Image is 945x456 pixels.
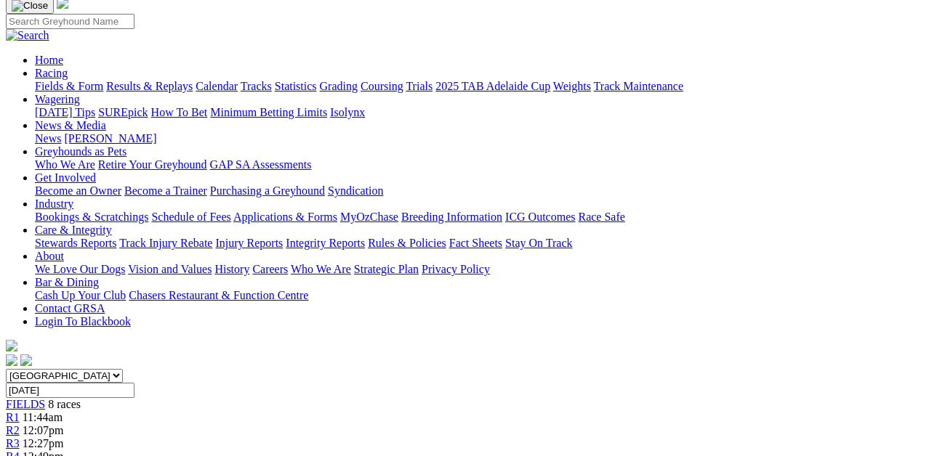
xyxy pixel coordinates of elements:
[23,437,64,449] span: 12:27pm
[98,106,148,118] a: SUREpick
[35,119,106,131] a: News & Media
[6,383,134,398] input: Select date
[151,211,230,223] a: Schedule of Fees
[330,106,365,118] a: Isolynx
[6,411,20,423] a: R1
[35,302,105,314] a: Contact GRSA
[35,315,131,327] a: Login To Blackbook
[35,237,939,250] div: Care & Integrity
[406,80,433,92] a: Trials
[35,224,112,236] a: Care & Integrity
[210,184,325,197] a: Purchasing a Greyhound
[6,424,20,436] a: R2
[320,80,358,92] a: Grading
[578,211,624,223] a: Race Safe
[48,398,81,410] span: 8 races
[35,80,939,93] div: Racing
[6,437,20,449] a: R3
[35,211,939,224] div: Industry
[6,29,49,42] img: Search
[215,237,283,249] a: Injury Reports
[6,340,17,351] img: logo-grsa-white.png
[23,424,64,436] span: 12:07pm
[35,289,939,302] div: Bar & Dining
[553,80,591,92] a: Weights
[35,171,96,184] a: Get Involved
[35,106,95,118] a: [DATE] Tips
[291,263,351,275] a: Who We Are
[35,198,73,210] a: Industry
[340,211,398,223] a: MyOzChase
[35,211,148,223] a: Bookings & Scratchings
[35,289,126,301] a: Cash Up Your Club
[361,80,403,92] a: Coursing
[35,67,68,79] a: Racing
[354,263,419,275] a: Strategic Plan
[505,211,575,223] a: ICG Outcomes
[252,263,288,275] a: Careers
[128,263,212,275] a: Vision and Values
[35,132,61,144] a: News
[505,237,572,249] a: Stay On Track
[435,80,550,92] a: 2025 TAB Adelaide Cup
[6,354,17,366] img: facebook.svg
[6,398,45,410] a: FIELDS
[151,106,208,118] a: How To Bet
[328,184,383,197] a: Syndication
[6,14,134,29] input: Search
[594,80,683,92] a: Track Maintenance
[286,237,365,249] a: Integrity Reports
[35,80,103,92] a: Fields & Form
[119,237,212,249] a: Track Injury Rebate
[106,80,193,92] a: Results & Replays
[401,211,502,223] a: Breeding Information
[35,237,116,249] a: Stewards Reports
[35,184,939,198] div: Get Involved
[23,411,63,423] span: 11:44am
[35,132,939,145] div: News & Media
[35,145,126,158] a: Greyhounds as Pets
[233,211,337,223] a: Applications & Forms
[275,80,317,92] a: Statistics
[35,263,939,276] div: About
[35,158,95,171] a: Who We Are
[35,158,939,171] div: Greyhounds as Pets
[196,80,238,92] a: Calendar
[35,263,125,275] a: We Love Our Dogs
[35,93,80,105] a: Wagering
[124,184,207,197] a: Become a Trainer
[449,237,502,249] a: Fact Sheets
[241,80,272,92] a: Tracks
[210,106,327,118] a: Minimum Betting Limits
[35,184,121,197] a: Become an Owner
[35,54,63,66] a: Home
[35,250,64,262] a: About
[64,132,156,144] a: [PERSON_NAME]
[368,237,446,249] a: Rules & Policies
[20,354,32,366] img: twitter.svg
[210,158,312,171] a: GAP SA Assessments
[129,289,308,301] a: Chasers Restaurant & Function Centre
[35,106,939,119] div: Wagering
[98,158,207,171] a: Retire Your Greyhound
[35,276,99,288] a: Bar & Dining
[422,263,490,275] a: Privacy Policy
[214,263,249,275] a: History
